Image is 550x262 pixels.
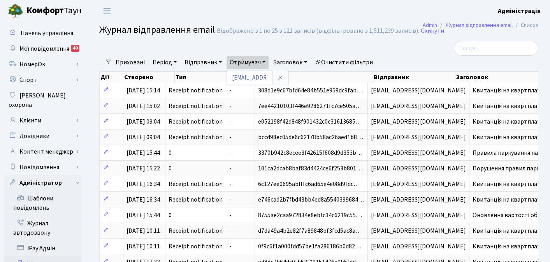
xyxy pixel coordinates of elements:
button: Переключити навігацію [97,4,117,17]
span: - [229,102,232,110]
a: Журнал відправлення email [445,21,513,29]
span: - [229,86,232,95]
a: НомерОк [4,57,82,72]
th: Створено [123,72,175,83]
span: - [229,180,232,188]
th: Відправник [373,72,455,83]
span: [DATE] 15:14 [127,86,160,95]
th: Message [260,72,373,83]
span: Receipt notification [169,119,223,125]
span: Receipt notification [169,87,223,94]
span: - [229,211,232,220]
span: Панель управління [21,29,73,37]
div: 49 [71,45,79,52]
a: Повідомлення [4,159,82,175]
img: logo.png [8,3,23,19]
span: [EMAIL_ADDRESS][DOMAIN_NAME] [371,133,466,142]
span: [DATE] 16:34 [127,195,160,204]
a: Шаблони повідомлень [4,191,82,216]
span: 0 [169,165,172,172]
span: [EMAIL_ADDRESS][DOMAIN_NAME] [371,227,466,235]
a: Спорт [4,72,82,88]
span: - [229,242,232,251]
span: Receipt notification [169,243,223,250]
span: [EMAIL_ADDRESS][DOMAIN_NAME] [371,211,466,220]
span: 0f9c6f1a000fdd57be1fa286186b0d82… [258,242,361,251]
span: - [229,164,232,173]
span: - [229,117,232,126]
span: Receipt notification [169,103,223,109]
span: Receipt notification [169,228,223,234]
a: Клієнти [4,113,82,128]
span: [DATE] 15:22 [127,164,160,173]
li: Список [513,21,538,30]
span: 6c127ee0695abfffc6ad65e4e08d9fdc… [258,180,360,188]
span: - [229,133,232,142]
a: Отримувач [227,56,269,69]
th: Дії [100,72,123,83]
span: [EMAIL_ADDRESS][DOMAIN_NAME] [371,195,466,204]
nav: breadcrumb [411,17,550,34]
span: [EMAIL_ADDRESS][DOMAIN_NAME] [371,242,466,251]
b: Адміністрація [498,7,541,15]
span: Таун [26,4,82,18]
span: [DATE] 15:44 [127,149,160,157]
span: bccd98ec05de6c62178b58ac26aed1b8… [258,133,363,142]
a: Очистити фільтри [312,56,376,69]
span: 3370b942c8ecee3f42615f608d9d353b… [258,149,362,157]
span: 101ca2dcab8baf83d4424ce6f253b801… [258,164,362,173]
input: Пошук... [454,41,538,56]
a: Admin [423,21,437,29]
span: Receipt notification [169,196,223,203]
span: - [229,149,232,157]
span: [DATE] 15:44 [127,211,160,220]
th: Тип [175,72,232,83]
span: e052198f42d848f901432c0c31613685… [258,117,362,126]
span: [DATE] 15:02 [127,102,160,110]
a: Журнал автодозвону [4,216,82,241]
b: Комфорт [26,4,64,17]
a: iPay Адмін [4,241,82,256]
span: d7da49a4b2e82f7a89848bf3fcd5ac8a… [258,227,362,235]
a: Приховані [112,56,148,69]
span: 0 [169,150,172,156]
a: Мої повідомлення49 [4,41,82,57]
a: Адміністратор [4,175,82,191]
span: - [229,227,232,235]
a: Довідники [4,128,82,144]
span: [EMAIL_ADDRESS][DOMAIN_NAME] [371,102,466,110]
span: [EMAIL_ADDRESS][DOMAIN_NAME] [371,117,466,126]
a: Період [149,56,180,69]
a: Контент менеджер [4,144,82,159]
span: 308d1e9c67bfd64e84b551e959dc9fab… [258,86,363,95]
span: Журнал відправлення email [99,23,215,37]
a: Адміністрація [498,6,541,16]
span: [DATE] 09:04 [127,133,160,142]
a: Панель управління [4,25,82,41]
a: [PERSON_NAME] охорона [4,88,82,113]
span: [EMAIL_ADDRESS][DOMAIN_NAME] [371,86,466,95]
span: 7ee44210103f446e9286271fc7ce505a… [258,102,362,110]
a: Заголовок [270,56,310,69]
span: [EMAIL_ADDRESS][DOMAIN_NAME] [371,149,466,157]
span: [EMAIL_ADDRESS][DOMAIN_NAME] [371,180,466,188]
span: [DATE] 16:34 [127,180,160,188]
div: Відображено з 1 по 25 з 121 записів (відфільтровано з 1,511,239 записів). [217,27,419,35]
span: e746cad2b7fbd43bb4ed8a5540399684… [258,195,364,204]
span: Мої повідомлення [19,44,69,53]
a: Скинути [421,27,444,35]
span: [DATE] 09:04 [127,117,160,126]
span: [DATE] 10:11 [127,242,160,251]
span: Receipt notification [169,134,223,140]
span: 0 [169,212,172,218]
span: [DATE] 10:11 [127,227,160,235]
span: [EMAIL_ADDRESS][DOMAIN_NAME] [371,164,466,173]
span: Receipt notification [169,181,223,187]
span: - [229,195,232,204]
a: Відправник [181,56,225,69]
span: 8755ae2caa972834e8ebfc34c6219c55… [258,211,362,220]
